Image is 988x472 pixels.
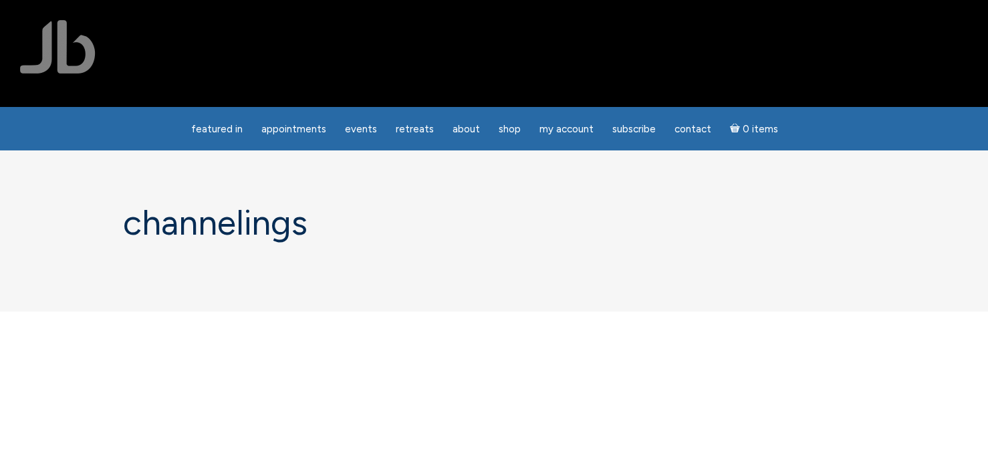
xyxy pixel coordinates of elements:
[674,123,711,135] span: Contact
[183,116,251,142] a: featured in
[604,116,664,142] a: Subscribe
[730,123,743,135] i: Cart
[666,116,719,142] a: Contact
[191,123,243,135] span: featured in
[123,204,865,242] h1: Channelings
[388,116,442,142] a: Retreats
[396,123,434,135] span: Retreats
[337,116,385,142] a: Events
[499,123,521,135] span: Shop
[743,124,778,134] span: 0 items
[445,116,488,142] a: About
[531,116,602,142] a: My Account
[345,123,377,135] span: Events
[20,20,96,74] img: Jamie Butler. The Everyday Medium
[453,123,480,135] span: About
[722,115,786,142] a: Cart0 items
[261,123,326,135] span: Appointments
[491,116,529,142] a: Shop
[612,123,656,135] span: Subscribe
[539,123,594,135] span: My Account
[253,116,334,142] a: Appointments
